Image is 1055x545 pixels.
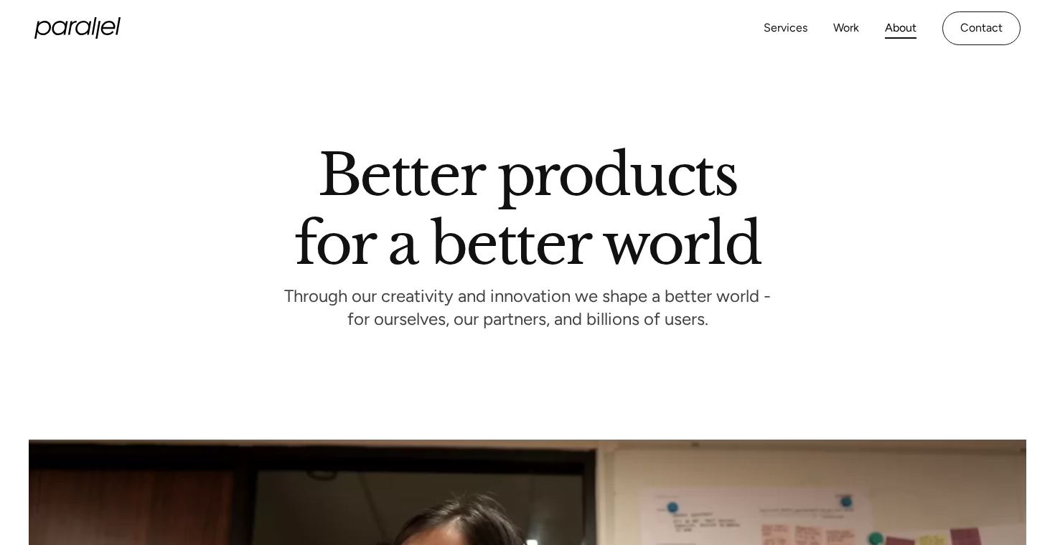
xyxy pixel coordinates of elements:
a: Contact [942,11,1021,45]
a: Services [764,18,807,39]
p: Through our creativity and innovation we shape a better world - for ourselves, our partners, and ... [284,290,771,329]
a: About [885,18,916,39]
a: Work [833,18,859,39]
h1: Better products for a better world [294,154,760,265]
